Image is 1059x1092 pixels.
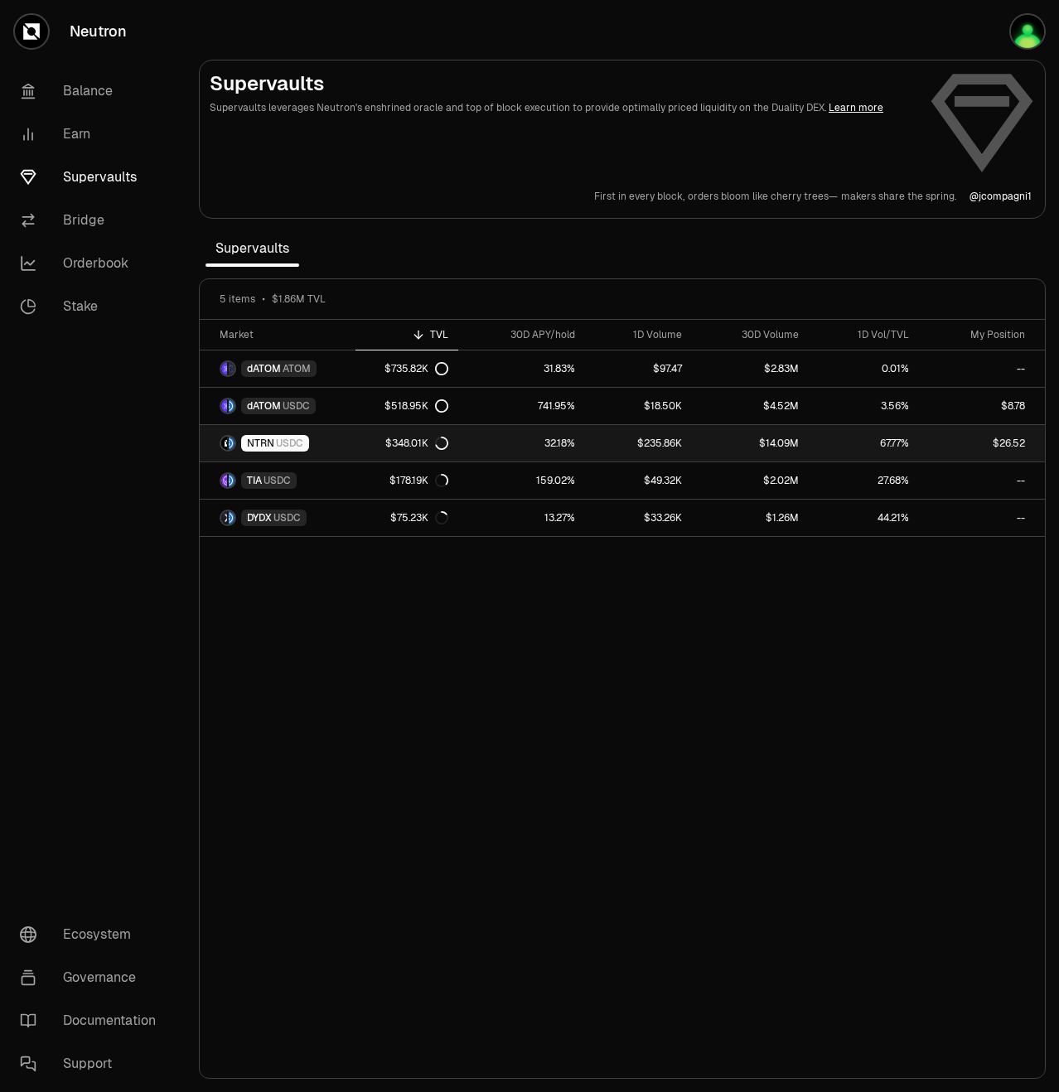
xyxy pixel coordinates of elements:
a: $2.83M [692,350,809,387]
a: Earn [7,113,179,156]
div: $75.23K [390,511,448,524]
a: Orderbook [7,242,179,285]
a: $26.52 [919,425,1045,461]
a: @jcompagni1 [970,190,1032,203]
a: First in every block,orders bloom like cherry trees—makers share the spring. [594,190,956,203]
a: $33.26K [585,500,692,536]
p: @ jcompagni1 [970,190,1032,203]
a: $75.23K [355,500,458,536]
span: NTRN [247,437,274,450]
a: $2.02M [692,462,809,499]
a: Documentation [7,999,179,1042]
a: $18.50K [585,388,692,424]
span: USDC [264,474,291,487]
div: $178.19K [389,474,448,487]
div: $518.95K [384,399,448,413]
a: Supervaults [7,156,179,199]
p: First in every block, [594,190,684,203]
div: My Position [929,328,1025,341]
a: Learn more [829,101,883,114]
a: DYDX LogoUSDC LogoDYDXUSDC [200,500,355,536]
a: $735.82K [355,350,458,387]
span: $1.86M TVL [272,292,326,306]
a: $4.52M [692,388,809,424]
a: -- [919,500,1045,536]
img: TIA Logo [221,474,227,487]
a: $49.32K [585,462,692,499]
span: Supervaults [206,232,299,265]
a: Support [7,1042,179,1085]
img: DYDX Logo [221,511,227,524]
span: dATOM [247,362,281,375]
p: Supervaults leverages Neutron's enshrined oracle and top of block execution to provide optimally ... [210,100,916,115]
a: dATOM LogoUSDC LogodATOMUSDC [200,388,355,424]
p: makers share the spring. [841,190,956,203]
div: 30D Volume [702,328,799,341]
div: 30D APY/hold [468,328,574,341]
a: Balance [7,70,179,113]
span: USDC [273,511,301,524]
span: ATOM [283,362,311,375]
img: dATOM Logo [221,362,227,375]
a: 27.68% [809,462,919,499]
a: Governance [7,956,179,999]
a: TIA LogoUSDC LogoTIAUSDC [200,462,355,499]
img: Jay Keplr [1011,15,1044,48]
span: DYDX [247,511,272,524]
a: $235.86K [585,425,692,461]
div: 1D Vol/TVL [819,328,909,341]
a: Ecosystem [7,913,179,956]
img: USDC Logo [229,437,235,450]
span: TIA [247,474,262,487]
span: USDC [276,437,303,450]
a: $14.09M [692,425,809,461]
span: USDC [283,399,310,413]
div: TVL [365,328,448,341]
span: 5 items [220,292,255,306]
div: $348.01K [385,437,448,450]
img: USDC Logo [229,474,235,487]
img: ATOM Logo [229,362,235,375]
div: $735.82K [384,362,448,375]
a: NTRN LogoUSDC LogoNTRNUSDC [200,425,355,461]
div: Market [220,328,346,341]
a: 0.01% [809,350,919,387]
img: dATOM Logo [221,399,227,413]
a: 13.27% [458,500,584,536]
h2: Supervaults [210,70,916,97]
span: dATOM [247,399,281,413]
a: 741.95% [458,388,584,424]
a: 3.56% [809,388,919,424]
a: Bridge [7,199,179,242]
a: $97.47 [585,350,692,387]
a: $8.78 [919,388,1045,424]
a: -- [919,462,1045,499]
a: -- [919,350,1045,387]
a: 31.83% [458,350,584,387]
div: 1D Volume [595,328,682,341]
a: $518.95K [355,388,458,424]
a: $348.01K [355,425,458,461]
a: 67.77% [809,425,919,461]
p: orders bloom like cherry trees— [688,190,838,203]
a: Stake [7,285,179,328]
img: NTRN Logo [221,437,227,450]
a: $1.26M [692,500,809,536]
a: $178.19K [355,462,458,499]
a: dATOM LogoATOM LogodATOMATOM [200,350,355,387]
img: USDC Logo [229,511,235,524]
a: 32.18% [458,425,584,461]
a: 159.02% [458,462,584,499]
a: 44.21% [809,500,919,536]
img: USDC Logo [229,399,235,413]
